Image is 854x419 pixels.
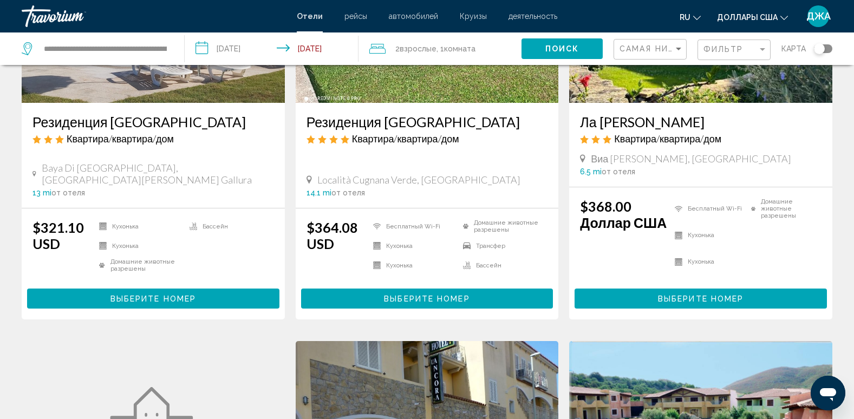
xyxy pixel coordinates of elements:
span: Комната [444,44,475,53]
button: Дата заезда: Sep 17, 2025 Дата выезда: Sep 24, 2025 [185,32,358,65]
span: карта [781,41,806,56]
button: Выберите номер [575,289,827,309]
button: Выберите номер [301,289,553,309]
button: Поиск [521,38,603,58]
span: Квартира/квартира/дом [352,133,459,145]
span: от отеля [602,167,635,176]
button: Изменение языка [680,9,701,25]
button: Путешественники: 2 взрослых, 0 детей [358,32,521,65]
span: ДЖА [806,11,831,22]
a: Выберите номер [301,291,553,303]
font: Бассейн [203,223,228,230]
font: , 1 [436,44,444,53]
font: Трансфер [476,243,505,250]
a: Круизы [460,12,487,21]
span: 13 mi [32,188,51,197]
mat-select: Сортировать по [620,45,683,54]
font: Кухонька [386,262,413,269]
span: Località cugnana verde, [GEOGRAPHIC_DATA] [317,174,520,186]
button: Пользовательское меню [804,5,832,28]
a: рейсы [344,12,367,21]
font: Кухонька [688,232,714,239]
span: Поиск [545,45,579,54]
span: от отеля [51,188,85,197]
span: Квартира/квартира/дом [67,133,174,145]
font: Кухонька [688,258,714,265]
font: 2 [395,44,400,53]
div: 4-звездочные апартаменты [307,133,548,145]
span: Взрослые [400,44,436,53]
font: Кухонька [112,243,139,250]
span: 6.5 mi [580,167,602,176]
ins: $368.00 Доллар США [580,198,667,231]
span: Доллары США [717,13,778,22]
span: от отеля [331,188,365,197]
div: Апартаменты 3 звезды [32,133,274,145]
a: Резиденция [GEOGRAPHIC_DATA] [32,114,274,130]
button: Выберите номер [27,289,279,309]
ins: $321.10 USD [32,219,84,252]
span: ru [680,13,690,22]
span: Выберите номер [110,294,196,303]
a: Ла [PERSON_NAME] [580,114,822,130]
button: Фильтр [697,39,771,61]
span: Самая низкая цена [620,44,720,53]
span: Выберите номер [384,294,470,303]
font: Бассейн [476,262,501,269]
a: Резиденция [GEOGRAPHIC_DATA] [307,114,548,130]
a: Отели [297,12,323,21]
button: Переключить карту [806,44,832,54]
span: Baya di [GEOGRAPHIC_DATA], [GEOGRAPHIC_DATA][PERSON_NAME] Gallura [42,162,274,186]
a: деятельность [509,12,557,21]
a: Выберите номер [575,291,827,303]
iframe: Кнопка запуска окна обмена сообщениями [811,376,845,410]
font: Бесплатный Wi-Fi [386,223,440,230]
a: Травориум [22,5,286,27]
a: автомобилей [389,12,438,21]
font: Домашние животные разрешены [761,198,822,219]
ins: $364.08 USD [307,219,358,252]
span: 14.1 mi [307,188,331,197]
font: Кухонька [112,223,139,230]
div: Апартаменты 3 звезды [580,133,822,145]
font: Домашние животные разрешены [474,219,547,233]
span: Фильтр [703,45,744,54]
button: Изменить валюту [717,9,788,25]
span: Выберите номер [658,294,744,303]
a: Выберите номер [27,291,279,303]
font: Бесплатный Wi-Fi [688,205,742,212]
span: Квартира/квартира/дом [614,133,721,145]
font: Кухонька [386,243,413,250]
font: Домашние животные разрешены [110,258,184,272]
span: Виа [PERSON_NAME], [GEOGRAPHIC_DATA] [591,153,791,165]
